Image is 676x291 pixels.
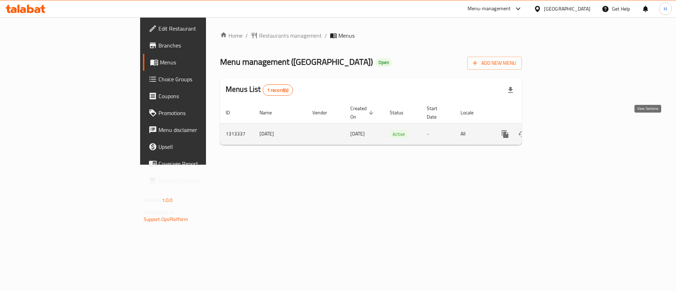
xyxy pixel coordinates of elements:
td: - [421,123,455,145]
span: Branches [158,41,248,50]
nav: breadcrumb [220,31,522,40]
a: Support.OpsPlatform [144,215,188,224]
span: Menus [160,58,248,67]
div: [GEOGRAPHIC_DATA] [544,5,590,13]
div: Export file [502,82,519,99]
h2: Menus List [226,84,293,96]
table: enhanced table [220,102,570,145]
button: more [497,126,514,143]
span: Menu disclaimer [158,126,248,134]
a: Coupons [143,88,253,105]
button: Add New Menu [467,57,522,70]
a: Restaurants management [251,31,322,40]
span: Restaurants management [259,31,322,40]
span: Version: [144,196,161,205]
div: Menu-management [468,5,511,13]
td: All [455,123,491,145]
a: Menus [143,54,253,71]
span: Grocery Checklist [158,176,248,185]
span: Upsell [158,143,248,151]
span: Status [390,108,413,117]
span: H [664,5,667,13]
span: [DATE] [350,129,365,138]
div: Open [376,58,392,67]
span: Active [390,130,408,138]
span: Get support on: [144,208,176,217]
a: Edit Restaurant [143,20,253,37]
a: Promotions [143,105,253,121]
span: 1.0.0 [162,196,173,205]
span: Coverage Report [158,159,248,168]
span: Start Date [427,104,446,121]
span: Add New Menu [473,59,516,68]
span: Created On [350,104,376,121]
span: Open [376,59,392,65]
a: Grocery Checklist [143,172,253,189]
div: Total records count [263,84,293,96]
span: Promotions [158,109,248,117]
span: Coupons [158,92,248,100]
span: Menu management ( [GEOGRAPHIC_DATA] ) [220,54,373,70]
a: Branches [143,37,253,54]
button: Change Status [514,126,531,143]
span: Choice Groups [158,75,248,83]
li: / [325,31,327,40]
span: Locale [461,108,483,117]
span: Menus [338,31,355,40]
th: Actions [491,102,570,124]
a: Choice Groups [143,71,253,88]
span: Vendor [312,108,336,117]
span: 1 record(s) [263,87,293,94]
span: ID [226,108,239,117]
span: Name [259,108,281,117]
a: Menu disclaimer [143,121,253,138]
a: Coverage Report [143,155,253,172]
a: Upsell [143,138,253,155]
td: [DATE] [254,123,307,145]
span: Edit Restaurant [158,24,248,33]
